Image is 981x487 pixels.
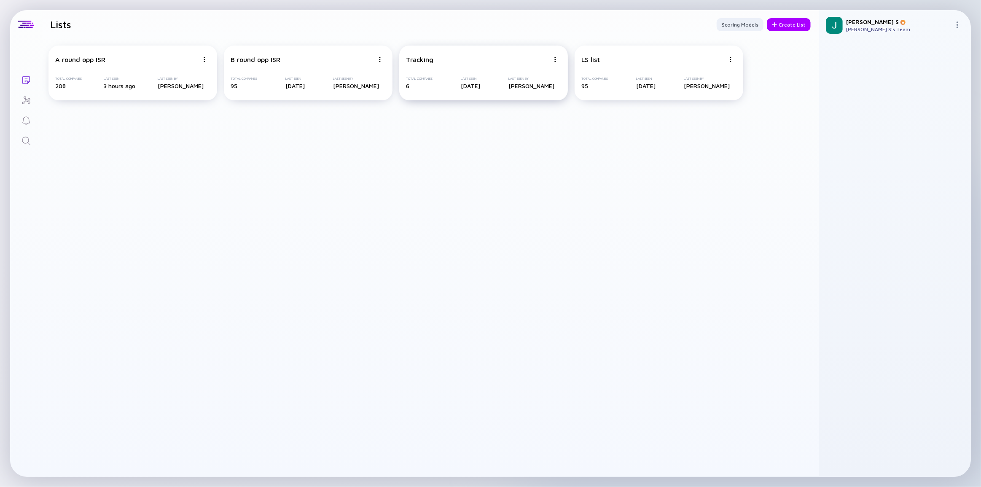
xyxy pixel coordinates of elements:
[636,77,656,81] div: Last Seen
[581,56,600,63] div: LS list
[377,57,382,62] img: Menu
[767,18,811,31] button: Create List
[636,82,656,89] div: [DATE]
[954,22,961,28] img: Menu
[581,82,588,89] span: 95
[684,77,730,81] div: Last Seen By
[231,56,280,63] div: B round opp ISR
[10,89,42,110] a: Investor Map
[104,82,136,89] div: 3 hours ago
[717,18,763,31] button: Scoring Models
[406,82,409,89] span: 6
[158,82,204,89] div: [PERSON_NAME]
[202,57,207,62] img: Menu
[684,82,730,89] div: [PERSON_NAME]
[231,77,257,81] div: Total Companies
[333,77,379,81] div: Last Seen By
[553,57,558,62] img: Menu
[406,77,433,81] div: Total Companies
[581,77,608,81] div: Total Companies
[50,19,71,30] h1: Lists
[846,26,951,32] div: [PERSON_NAME] S's Team
[728,57,733,62] img: Menu
[158,77,204,81] div: Last Seen By
[285,82,305,89] div: [DATE]
[846,18,951,25] div: [PERSON_NAME] S
[231,82,237,89] span: 95
[10,110,42,130] a: Reminders
[508,77,554,81] div: Last Seen By
[461,82,480,89] div: [DATE]
[508,82,554,89] div: [PERSON_NAME]
[333,82,379,89] div: [PERSON_NAME]
[55,82,66,89] span: 208
[285,77,305,81] div: Last Seen
[55,77,82,81] div: Total Companies
[406,56,433,63] div: Tracking
[826,17,843,34] img: Jon Profile Picture
[55,56,105,63] div: A round opp ISR
[104,77,136,81] div: Last Seen
[10,69,42,89] a: Lists
[461,77,480,81] div: Last Seen
[10,130,42,150] a: Search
